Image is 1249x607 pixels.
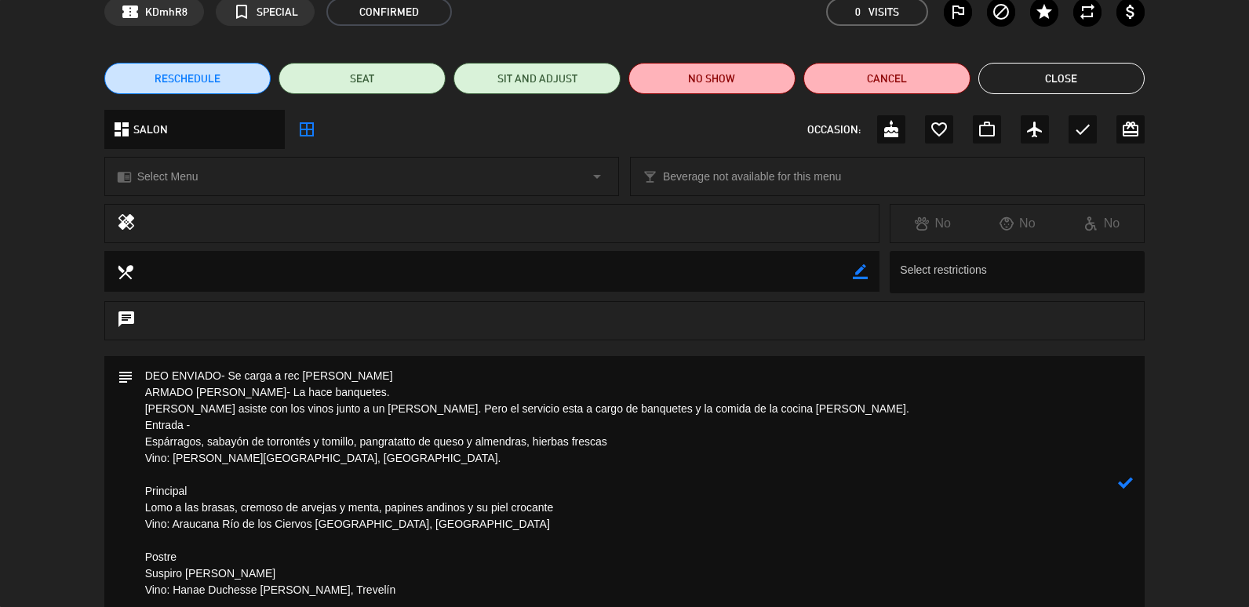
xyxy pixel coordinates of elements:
[137,168,198,186] span: Select Menu
[117,169,132,184] i: chrome_reader_mode
[1060,213,1145,234] div: No
[1073,120,1092,139] i: check
[155,71,220,87] span: RESCHEDULE
[104,63,271,94] button: RESCHEDULE
[855,3,861,21] span: 0
[803,63,970,94] button: Cancel
[890,213,975,234] div: No
[1035,2,1054,21] i: star
[112,120,131,139] i: dashboard
[145,3,188,21] span: KDmhR8
[453,63,621,94] button: SIT AND ADJUST
[930,120,949,139] i: favorite_border
[117,310,136,332] i: chat
[1025,120,1044,139] i: airplanemode_active
[117,213,136,234] i: healing
[1121,120,1140,139] i: card_giftcard
[133,121,168,139] span: SALON
[992,2,1010,21] i: block
[1078,2,1097,21] i: repeat
[949,2,967,21] i: outlined_flag
[643,169,657,184] i: local_bar
[297,120,316,139] i: border_all
[663,168,841,186] span: Beverage not available for this menu
[116,263,133,280] i: local_dining
[1121,2,1140,21] i: attach_money
[978,120,996,139] i: work_outline
[975,213,1060,234] div: No
[853,264,868,279] i: border_color
[978,63,1145,94] button: Close
[257,3,298,21] span: SPECIAL
[116,368,133,385] i: subject
[588,167,606,186] i: arrow_drop_down
[279,63,446,94] button: SEAT
[807,121,861,139] span: OCCASION:
[628,63,796,94] button: NO SHOW
[121,2,140,21] span: confirmation_number
[232,2,251,21] i: turned_in_not
[882,120,901,139] i: cake
[868,3,899,21] em: Visits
